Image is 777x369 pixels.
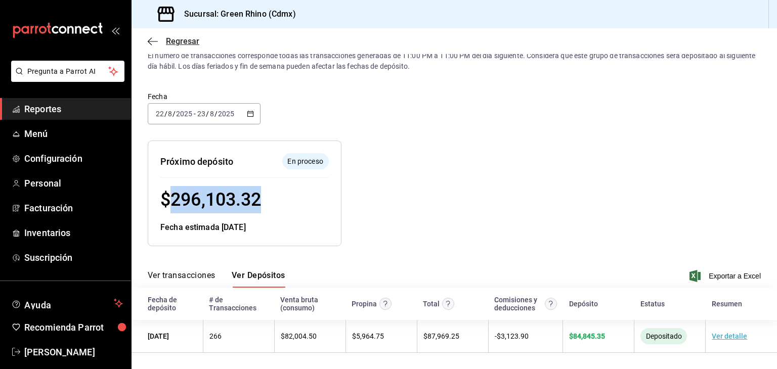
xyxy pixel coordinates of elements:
span: Depositado [642,332,686,340]
span: Ayuda [24,297,110,309]
label: Fecha [148,93,261,100]
div: Depósito [569,300,598,308]
div: Fecha estimada [DATE] [160,221,329,234]
div: Propina [352,300,377,308]
span: / [172,110,176,118]
span: - [194,110,196,118]
div: Fecha de depósito [148,296,197,312]
span: $ 5,964.75 [352,332,384,340]
span: Configuración [24,152,123,165]
div: Comisiones y deducciones [494,296,542,312]
span: Reportes [24,102,123,116]
h3: Sucursal: Green Rhino (Cdmx) [176,8,296,20]
div: El depósito aún no se ha enviado a tu cuenta bancaria. [282,153,329,169]
div: El monto ha sido enviado a tu cuenta bancaria. Puede tardar en verse reflejado, según la entidad ... [640,328,687,344]
svg: Las propinas mostradas excluyen toda configuración de retención. [379,298,392,310]
span: / [164,110,167,118]
button: Ver Depósitos [232,270,285,288]
td: [DATE] [132,320,203,353]
span: $ 84,845.35 [569,332,605,340]
span: Facturación [24,201,123,215]
button: Exportar a Excel [692,270,761,282]
svg: Este monto equivale al total de la venta más otros abonos antes de aplicar comisión e IVA. [442,298,454,310]
div: Estatus [640,300,665,308]
span: - $ 3,123.90 [495,332,529,340]
span: Inventarios [24,226,123,240]
a: Ver detalle [712,332,747,340]
span: $ 87,969.25 [423,332,459,340]
input: -- [197,110,206,118]
span: En proceso [283,156,327,167]
div: Resumen [712,300,742,308]
span: Personal [24,176,123,190]
span: Recomienda Parrot [24,320,123,334]
span: / [206,110,209,118]
input: -- [167,110,172,118]
span: $ 82,004.50 [281,332,317,340]
div: Próximo depósito [160,155,233,168]
div: Total [423,300,440,308]
div: # de Transacciones [209,296,268,312]
input: ---- [176,110,193,118]
span: Menú [24,127,123,141]
span: $ 296,103.32 [160,189,261,210]
span: [PERSON_NAME] [24,345,123,359]
td: 266 [203,320,274,353]
button: open_drawer_menu [111,26,119,34]
input: ---- [218,110,235,118]
input: -- [209,110,214,118]
button: Pregunta a Parrot AI [11,61,124,82]
span: / [214,110,218,118]
input: -- [155,110,164,118]
span: Regresar [166,36,199,46]
button: Regresar [148,36,199,46]
div: El número de transacciones corresponde todas las transacciones generadas de 11:00 PM a 11:00 PM d... [148,51,761,72]
button: Ver transacciones [148,270,215,288]
span: Suscripción [24,251,123,264]
div: navigation tabs [148,270,285,288]
span: Pregunta a Parrot AI [27,66,109,77]
svg: Contempla comisión de ventas y propinas, IVA, cancelaciones y devoluciones. [545,298,557,310]
div: Venta bruta (consumo) [280,296,339,312]
a: Pregunta a Parrot AI [7,73,124,84]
